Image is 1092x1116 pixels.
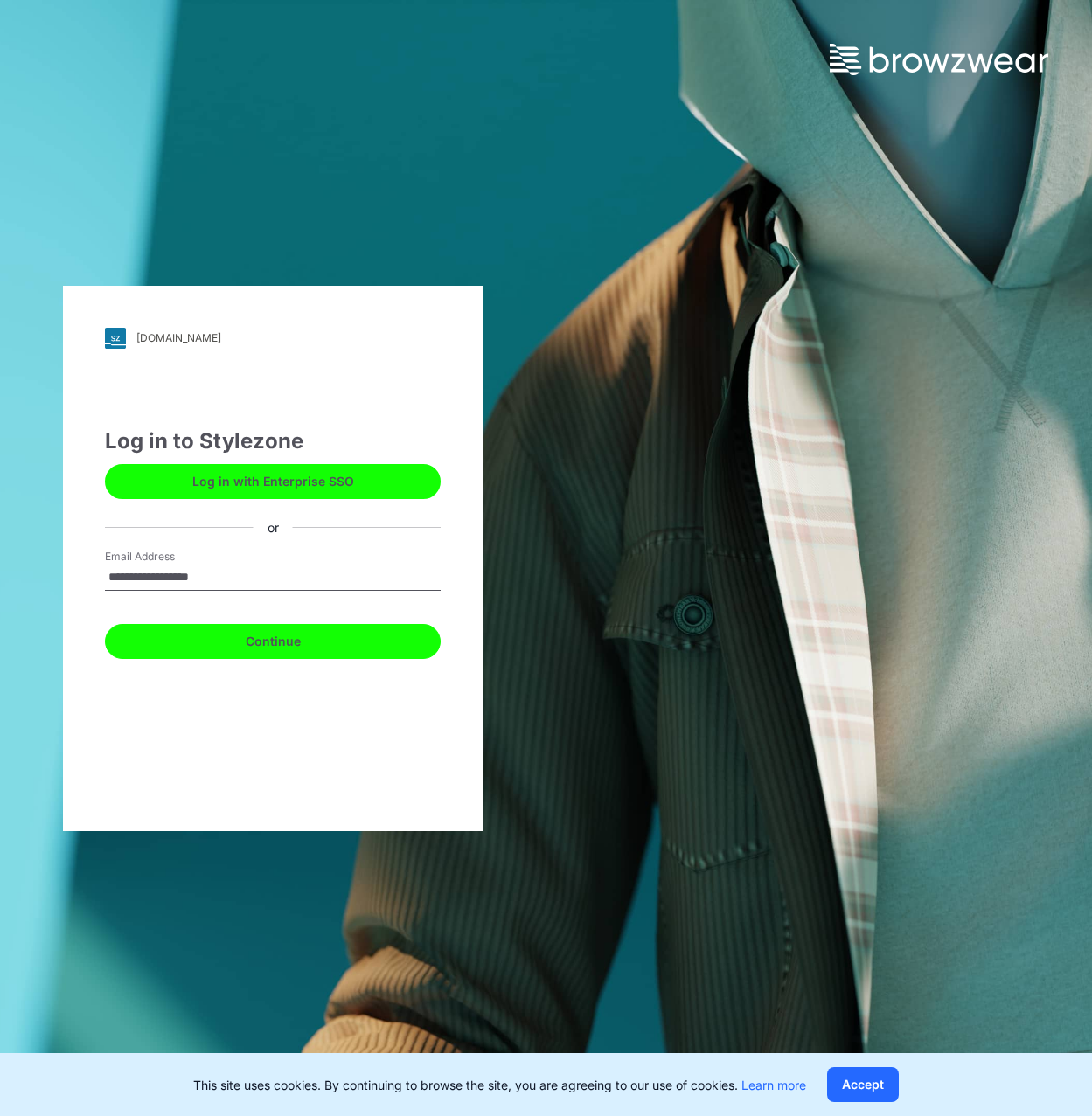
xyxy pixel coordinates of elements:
button: Accept [827,1067,899,1102]
div: Log in to Stylezone [105,426,441,457]
div: or [254,518,293,537]
a: [DOMAIN_NAME] [105,328,441,349]
div: [DOMAIN_NAME] [136,331,221,344]
button: Log in with Enterprise SSO [105,464,441,499]
img: browzwear-logo.73288ffb.svg [830,44,1048,75]
button: Continue [105,624,441,659]
a: Learn more [741,1078,806,1092]
label: Email Address [105,549,227,565]
img: svg+xml;base64,PHN2ZyB3aWR0aD0iMjgiIGhlaWdodD0iMjgiIHZpZXdCb3g9IjAgMCAyOCAyOCIgZmlsbD0ibm9uZSIgeG... [105,328,126,349]
p: This site uses cookies. By continuing to browse the site, you are agreeing to our use of cookies. [193,1076,806,1094]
